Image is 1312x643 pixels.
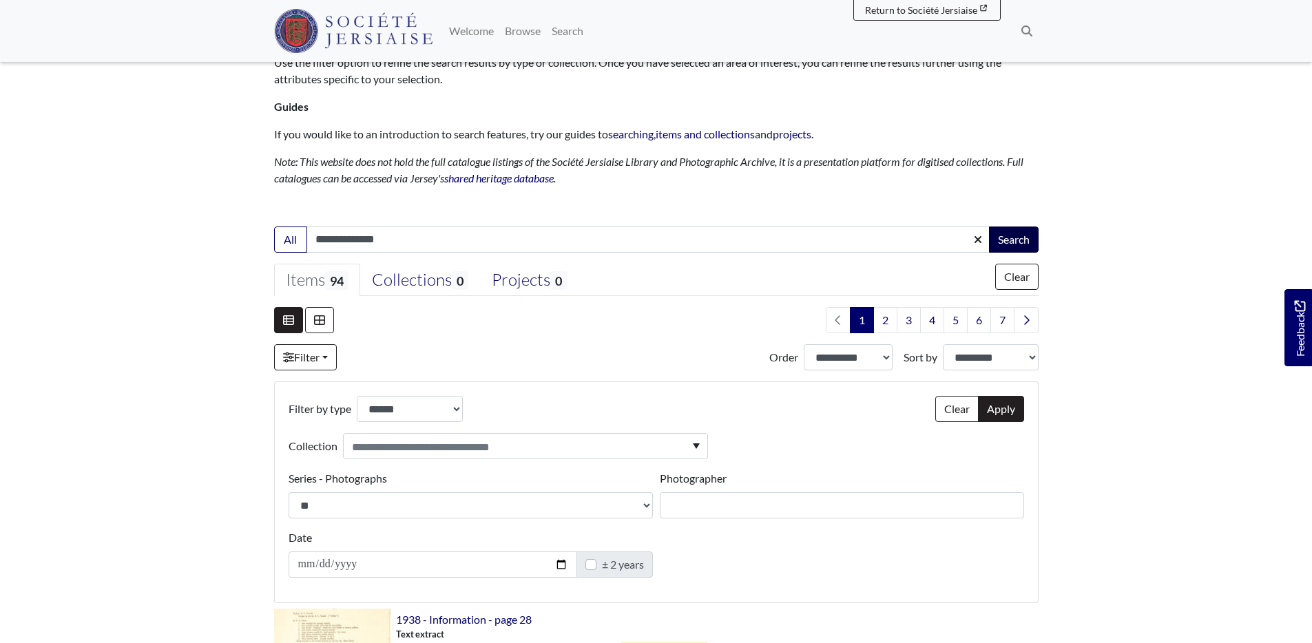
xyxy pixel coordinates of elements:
[935,396,979,422] button: Clear
[289,433,337,459] label: Collection
[546,17,589,45] a: Search
[492,270,567,291] div: Projects
[1291,301,1308,357] span: Feedback
[656,127,755,140] a: items and collections
[274,126,1039,143] p: If you would like to an introduction to search features, try our guides to , and .
[444,17,499,45] a: Welcome
[499,17,546,45] a: Browse
[274,344,337,370] a: Filter
[826,307,851,333] li: Previous page
[660,470,727,487] label: Photographer
[989,226,1039,253] button: Search
[773,127,811,140] a: projects
[396,628,444,641] span: Text extract
[944,307,968,333] a: Goto page 5
[274,6,433,56] a: Société Jersiaise logo
[978,396,1024,422] button: Apply
[769,349,798,366] label: Order
[274,226,307,253] button: All
[897,307,921,333] a: Goto page 3
[396,613,532,626] a: 1938 - Information - page 28
[452,271,468,290] span: 0
[850,307,874,333] span: Goto page 1
[325,271,348,290] span: 94
[274,155,1023,185] em: Note: This website does not hold the full catalogue listings of the Société Jersiaise Library and...
[444,171,554,185] a: shared heritage database
[289,470,387,487] label: Series - Photographs
[865,4,977,16] span: Return to Société Jersiaise
[274,9,433,53] img: Société Jersiaise
[274,100,309,113] strong: Guides
[608,127,654,140] a: searching
[873,307,897,333] a: Goto page 2
[1014,307,1039,333] a: Next page
[967,307,991,333] a: Goto page 6
[286,270,348,291] div: Items
[550,271,567,290] span: 0
[306,226,990,253] input: Enter one or more search terms...
[990,307,1014,333] a: Goto page 7
[995,264,1039,290] button: Clear
[820,307,1039,333] nav: pagination
[274,54,1039,87] p: Use the filter option to refine the search results by type or collection. Once you have selected ...
[372,270,468,291] div: Collections
[1284,289,1312,366] a: Would you like to provide feedback?
[920,307,944,333] a: Goto page 4
[904,349,937,366] label: Sort by
[289,396,351,422] label: Filter by type
[289,529,312,546] label: Date
[602,556,644,573] label: ± 2 years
